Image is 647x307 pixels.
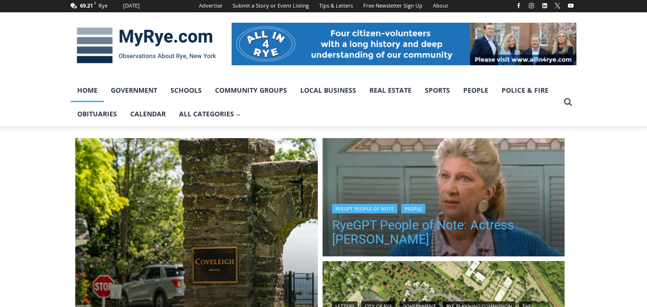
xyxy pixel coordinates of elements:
[71,21,222,70] img: MyRye.com
[332,204,397,213] a: RyeGPT People of Note
[98,59,139,113] div: "the precise, almost orchestrated movements of cutting and assembling sushi and [PERSON_NAME] mak...
[363,79,418,102] a: Real Estate
[332,218,556,246] a: RyeGPT People of Note: Actress [PERSON_NAME]
[208,79,294,102] a: Community Groups
[294,79,363,102] a: Local Business
[418,79,457,102] a: Sports
[71,102,124,126] a: Obituaries
[172,102,247,126] button: Child menu of All Categories
[495,79,555,102] a: Police & Fire
[71,79,559,126] nav: Primary Navigation
[239,0,448,92] div: "The first chef I interviewed talked about coming to [GEOGRAPHIC_DATA] from [GEOGRAPHIC_DATA] in ...
[71,79,104,102] a: Home
[80,2,93,9] span: 69.21
[323,138,565,259] a: Read More RyeGPT People of Note: Actress Liz Sheridan
[0,95,95,118] a: Open Tues. - Sun. [PHONE_NUMBER]
[401,204,425,213] a: People
[228,92,459,118] a: Intern @ [DOMAIN_NAME]
[124,102,172,126] a: Calendar
[248,94,439,115] span: Intern @ [DOMAIN_NAME]
[559,94,576,111] button: View Search Form
[323,138,565,259] img: (PHOTO: Sheridan in an episode of ALF. Public Domain.)
[123,1,140,10] div: [DATE]
[104,79,164,102] a: Government
[457,79,495,102] a: People
[332,202,556,213] div: |
[99,1,108,10] div: Rye
[94,0,96,6] span: F
[232,23,576,65] img: All in for Rye
[3,97,93,133] span: Open Tues. - Sun. [PHONE_NUMBER]
[164,79,208,102] a: Schools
